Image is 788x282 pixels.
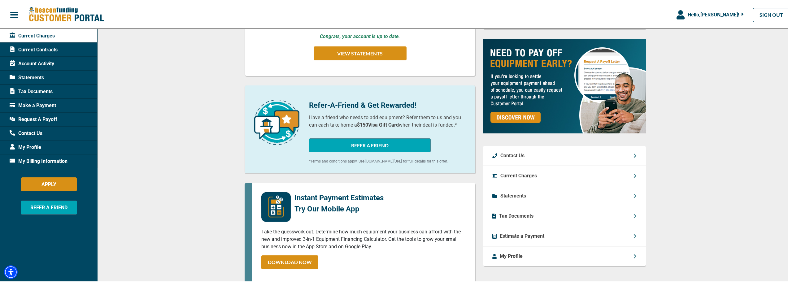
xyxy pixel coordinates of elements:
[688,11,739,17] span: Hello, [PERSON_NAME] !
[10,87,53,94] span: Tax Documents
[10,115,57,122] span: Request A Payoff
[500,191,526,199] p: Statements
[10,73,44,80] span: Statements
[4,264,18,278] div: Accessibility Menu
[314,46,407,59] button: VIEW STATEMENTS
[294,202,384,214] p: Try Our Mobile App
[254,99,299,144] img: refer-a-friend-icon.png
[10,59,54,67] span: Account Activity
[483,38,646,132] img: payoff-ad-px.jpg
[10,157,67,164] span: My Billing Information
[309,113,466,128] p: Have a friend who needs to add equipment? Refer them to us and you can each take home a when thei...
[294,191,384,202] p: Instant Payment Estimates
[500,252,523,259] p: My Profile
[21,176,77,190] button: APPLY
[500,232,544,239] p: Estimate a Payment
[309,137,431,151] button: REFER A FRIEND
[261,227,466,249] p: Take the guesswork out. Determine how much equipment your business can afford with the new and im...
[320,32,400,39] p: Congrats, your account is up to date.
[357,121,399,127] b: $150 Visa Gift Card
[261,254,318,268] a: DOWNLOAD NOW
[10,45,58,53] span: Current Contracts
[261,191,291,221] img: mobile-app-logo.png
[499,211,533,219] p: Tax Documents
[10,101,56,108] span: Make a Payment
[10,129,42,136] span: Contact Us
[10,143,41,150] span: My Profile
[309,158,466,163] p: *Terms and conditions apply. See [DOMAIN_NAME][URL] for full details for this offer.
[21,200,77,214] button: REFER A FRIEND
[10,31,55,39] span: Current Charges
[500,151,525,158] p: Contact Us
[500,171,537,179] p: Current Charges
[309,99,466,110] p: Refer-A-Friend & Get Rewarded!
[28,6,104,22] img: Beacon Funding Customer Portal Logo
